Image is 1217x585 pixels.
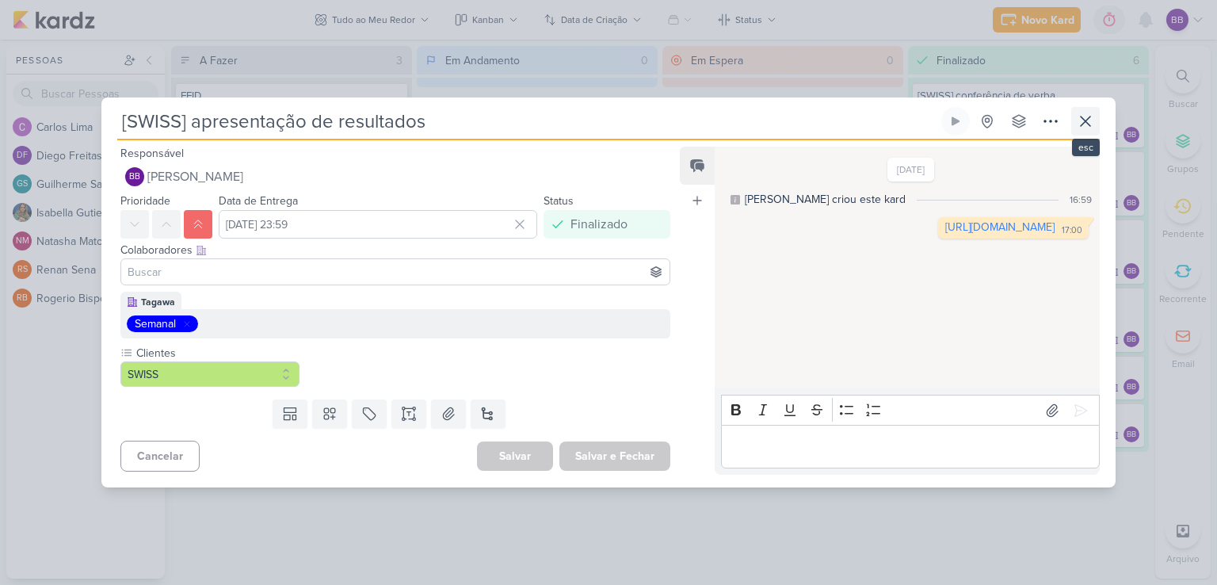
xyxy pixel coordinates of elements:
div: Tagawa [141,295,175,309]
span: [PERSON_NAME] [147,167,243,186]
div: Colaboradores [120,242,670,258]
button: SWISS [120,361,299,387]
div: esc [1072,139,1100,156]
div: Ligar relógio [949,115,962,128]
button: Finalizado [544,210,670,239]
input: Buscar [124,262,666,281]
div: 17:00 [1062,224,1082,237]
button: bb [PERSON_NAME] [120,162,670,191]
label: Status [544,194,574,208]
div: Editor toolbar [721,395,1100,426]
label: Prioridade [120,194,170,208]
input: Kard Sem Título [117,107,938,136]
label: Clientes [135,345,299,361]
p: bb [129,173,140,182]
input: Select a date [219,210,537,239]
div: Semanal [135,315,176,332]
a: [URL][DOMAIN_NAME] [945,220,1055,234]
div: Finalizado [570,215,628,234]
label: Responsável [120,147,184,160]
button: Cancelar [120,441,200,472]
div: brenda bosso [125,167,144,186]
div: Editor editing area: main [721,425,1100,468]
label: Data de Entrega [219,194,298,208]
div: 16:59 [1070,193,1092,207]
div: [PERSON_NAME] criou este kard [745,191,906,208]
